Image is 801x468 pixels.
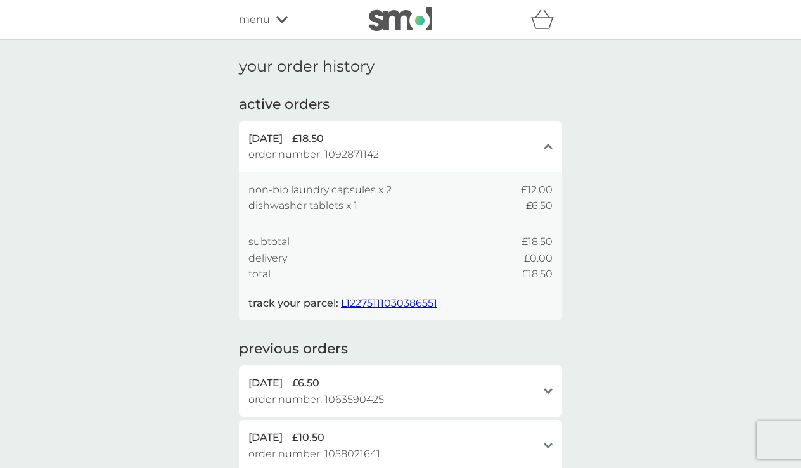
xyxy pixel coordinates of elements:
span: subtotal [248,234,290,250]
span: order number: 1063590425 [248,391,384,408]
span: [DATE] [248,130,283,147]
span: £18.50 [522,266,553,282]
h2: active orders [239,95,330,115]
span: non-bio laundry capsules x 2 [248,182,392,198]
span: £6.50 [526,198,553,214]
span: £0.00 [524,250,553,267]
span: [DATE] [248,429,283,446]
span: order number: 1092871142 [248,146,379,163]
span: £6.50 [292,375,319,391]
span: £12.00 [521,182,553,198]
span: £18.50 [522,234,553,250]
span: dishwasher tablets x 1 [248,198,357,214]
span: £18.50 [292,130,324,147]
span: £10.50 [292,429,324,446]
h1: your order history [239,58,375,76]
p: track your parcel: [248,295,437,312]
span: [DATE] [248,375,283,391]
span: total [248,266,271,282]
img: smol [369,7,432,31]
span: order number: 1058021641 [248,446,380,462]
span: menu [239,11,270,28]
h2: previous orders [239,339,348,359]
a: L12275111030386551 [341,297,437,309]
span: delivery [248,250,287,267]
div: basket [530,7,562,32]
